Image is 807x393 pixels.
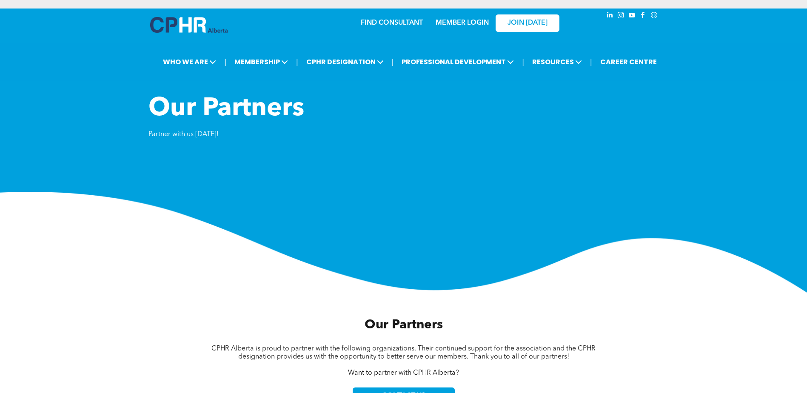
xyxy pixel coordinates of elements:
[150,17,228,33] img: A blue and white logo for cp alberta
[365,319,443,331] span: Our Partners
[348,370,459,376] span: Want to partner with CPHR Alberta?
[296,53,298,71] li: |
[639,11,648,22] a: facebook
[148,131,219,138] span: Partner with us [DATE]!
[590,53,592,71] li: |
[399,54,516,70] span: PROFESSIONAL DEVELOPMENT
[232,54,291,70] span: MEMBERSHIP
[392,53,394,71] li: |
[160,54,219,70] span: WHO WE ARE
[650,11,659,22] a: Social network
[148,96,304,122] span: Our Partners
[605,11,615,22] a: linkedin
[496,14,559,32] a: JOIN [DATE]
[436,20,489,26] a: MEMBER LOGIN
[304,54,386,70] span: CPHR DESIGNATION
[361,20,423,26] a: FIND CONSULTANT
[522,53,524,71] li: |
[211,345,596,360] span: CPHR Alberta is proud to partner with the following organizations. Their continued support for th...
[627,11,637,22] a: youtube
[224,53,226,71] li: |
[598,54,659,70] a: CAREER CENTRE
[508,19,548,27] span: JOIN [DATE]
[530,54,585,70] span: RESOURCES
[616,11,626,22] a: instagram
